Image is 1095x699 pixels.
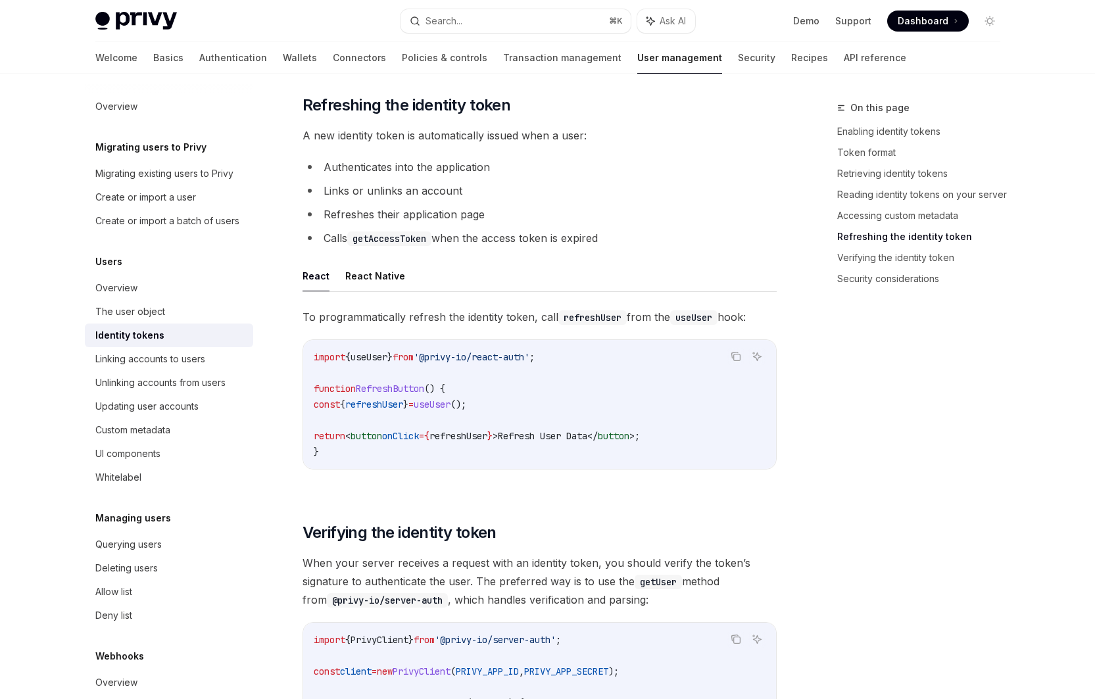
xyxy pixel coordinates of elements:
[85,185,253,209] a: Create or import a user
[727,348,744,365] button: Copy the contents from the code block
[153,42,183,74] a: Basics
[598,430,629,442] span: button
[637,42,722,74] a: User management
[95,280,137,296] div: Overview
[85,324,253,347] a: Identity tokens
[314,398,340,410] span: const
[837,184,1011,205] a: Reading identity tokens on your server
[356,383,424,395] span: RefreshButton
[351,351,387,363] span: useUser
[95,470,141,485] div: Whitelabel
[387,351,393,363] span: }
[419,430,424,442] span: =
[303,308,777,326] span: To programmatically refresh the identity token, call from the hook:
[303,205,777,224] li: Refreshes their application page
[85,95,253,118] a: Overview
[95,189,196,205] div: Create or import a user
[748,631,766,648] button: Ask AI
[408,634,414,646] span: }
[979,11,1000,32] button: Toggle dark mode
[748,348,766,365] button: Ask AI
[791,42,828,74] a: Recipes
[637,9,695,33] button: Ask AI
[95,327,164,343] div: Identity tokens
[382,430,419,442] span: onClick
[377,665,393,677] span: new
[837,163,1011,184] a: Retrieving identity tokens
[303,95,511,116] span: Refreshing the identity token
[887,11,969,32] a: Dashboard
[738,42,775,74] a: Security
[303,158,777,176] li: Authenticates into the application
[837,247,1011,268] a: Verifying the identity token
[793,14,819,28] a: Demo
[345,260,405,291] button: React Native
[85,556,253,580] a: Deleting users
[414,351,529,363] span: '@privy-io/react-auth'
[835,14,871,28] a: Support
[524,665,608,677] span: PRIVY_APP_SECRET
[85,533,253,556] a: Querying users
[95,510,171,526] h5: Managing users
[85,162,253,185] a: Migrating existing users to Privy
[85,371,253,395] a: Unlinking accounts from users
[345,398,403,410] span: refreshUser
[95,422,170,438] div: Custom metadata
[95,560,158,576] div: Deleting users
[85,418,253,442] a: Custom metadata
[314,446,319,458] span: }
[503,42,621,74] a: Transaction management
[314,665,340,677] span: const
[95,675,137,690] div: Overview
[837,226,1011,247] a: Refreshing the identity token
[587,430,598,442] span: </
[424,383,445,395] span: () {
[429,430,487,442] span: refreshUser
[727,631,744,648] button: Copy the contents from the code block
[85,276,253,300] a: Overview
[95,213,239,229] div: Create or import a batch of users
[314,634,345,646] span: import
[327,593,448,608] code: @privy-io/server-auth
[529,351,535,363] span: ;
[850,100,910,116] span: On this page
[283,42,317,74] a: Wallets
[608,665,619,677] span: );
[837,121,1011,142] a: Enabling identity tokens
[85,209,253,233] a: Create or import a batch of users
[609,16,623,26] span: ⌘ K
[303,229,777,247] li: Calls when the access token is expired
[95,42,137,74] a: Welcome
[414,634,435,646] span: from
[670,310,718,325] code: useUser
[95,139,207,155] h5: Migrating users to Privy
[487,430,493,442] span: }
[95,99,137,114] div: Overview
[95,648,144,664] h5: Webhooks
[95,12,177,30] img: light logo
[345,634,351,646] span: {
[345,351,351,363] span: {
[314,383,356,395] span: function
[456,665,519,677] span: PRIVY_APP_ID
[393,665,450,677] span: PrivyClient
[95,537,162,552] div: Querying users
[408,398,414,410] span: =
[351,634,408,646] span: PrivyClient
[898,14,948,28] span: Dashboard
[95,446,160,462] div: UI components
[340,398,345,410] span: {
[837,268,1011,289] a: Security considerations
[303,522,497,543] span: Verifying the identity token
[635,430,640,442] span: ;
[85,604,253,627] a: Deny list
[95,608,132,623] div: Deny list
[450,665,456,677] span: (
[424,430,429,442] span: {
[435,634,556,646] span: '@privy-io/server-auth'
[403,398,408,410] span: }
[340,665,372,677] span: client
[314,430,345,442] span: return
[95,351,205,367] div: Linking accounts to users
[303,554,777,609] span: When your server receives a request with an identity token, you should verify the token’s signatu...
